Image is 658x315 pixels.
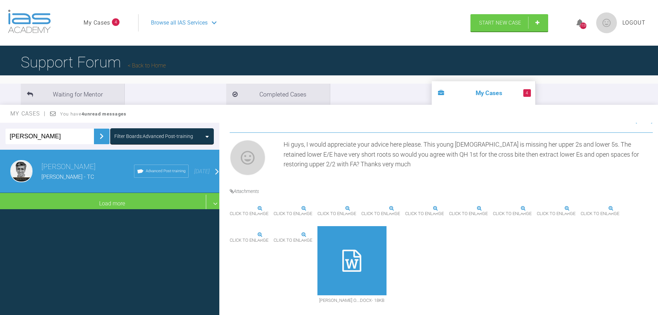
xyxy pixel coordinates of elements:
[523,89,531,97] span: 4
[284,140,653,178] div: Hi guys, I would appreciate your advice here please. This young [DEMOGRAPHIC_DATA] is missing her...
[230,140,266,176] img: Tom Crotty
[41,174,94,180] span: [PERSON_NAME] - TC
[580,22,587,29] div: 1159
[230,209,268,219] span: Click to enlarge
[194,168,210,175] span: [DATE]
[114,132,193,140] div: Filter Boards: Advanced Post-training
[10,110,46,117] span: My Cases
[449,209,488,219] span: Click to enlarge
[317,209,356,219] span: Click to enlarge
[274,235,312,246] span: Click to enlarge
[96,131,107,142] img: chevronRight.28bd32b0.svg
[21,50,166,74] h1: Support Forum
[41,161,134,173] h3: [PERSON_NAME]
[226,84,330,105] li: Completed Cases
[581,209,619,219] span: Click to enlarge
[151,18,208,27] span: Browse all IAS Services
[112,18,120,26] span: 4
[230,187,653,195] h4: Attachments
[317,295,387,306] span: [PERSON_NAME] O….docx - 18KB
[596,12,617,33] img: profile.png
[8,10,51,33] img: logo-light.3e3ef733.png
[432,81,535,105] li: My Cases
[146,168,185,174] span: Advanced Post-training
[479,20,521,26] span: Start New Case
[60,111,127,117] span: You have
[128,62,166,69] a: Back to Home
[82,111,126,117] strong: 4 unread messages
[361,209,400,219] span: Click to enlarge
[230,235,268,246] span: Click to enlarge
[537,209,575,219] span: Click to enlarge
[493,209,532,219] span: Click to enlarge
[84,18,110,27] a: My Cases
[274,209,312,219] span: Click to enlarge
[10,160,32,182] img: Asif Chatoo
[622,18,646,27] a: Logout
[470,14,548,31] a: Start New Case
[6,129,94,144] input: Enter Case ID or Title
[405,209,444,219] span: Click to enlarge
[21,84,124,105] li: Waiting for Mentor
